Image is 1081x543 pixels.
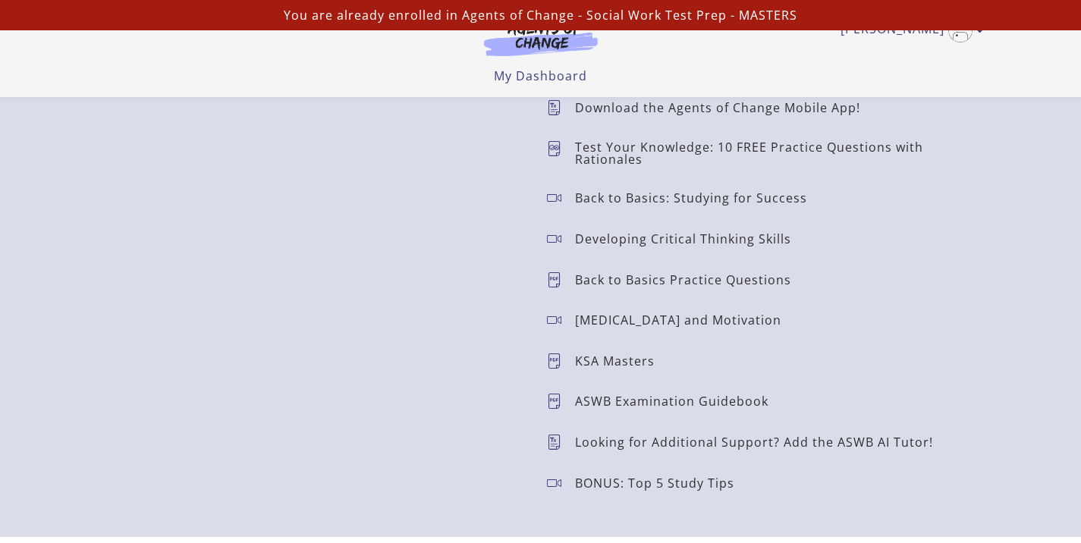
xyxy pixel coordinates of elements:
[468,21,614,56] img: Agents of Change Logo
[494,67,587,84] a: My Dashboard
[575,233,803,245] p: Developing Critical Thinking Skills
[575,477,746,489] p: BONUS: Top 5 Study Tips
[575,192,819,204] p: Back to Basics: Studying for Success
[575,274,803,286] p: Back to Basics Practice Questions
[841,18,976,42] a: Toggle menu
[575,395,781,407] p: ASWB Examination Guidebook
[575,436,945,448] p: Looking for Additional Support? Add the ASWB AI Tutor!
[575,102,872,114] p: Download the Agents of Change Mobile App!
[575,141,960,165] p: Test Your Knowledge: 10 FREE Practice Questions with Rationales
[575,355,667,367] p: KSA Masters
[6,6,1075,24] p: You are already enrolled in Agents of Change - Social Work Test Prep - MASTERS
[575,314,793,326] p: [MEDICAL_DATA] and Motivation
